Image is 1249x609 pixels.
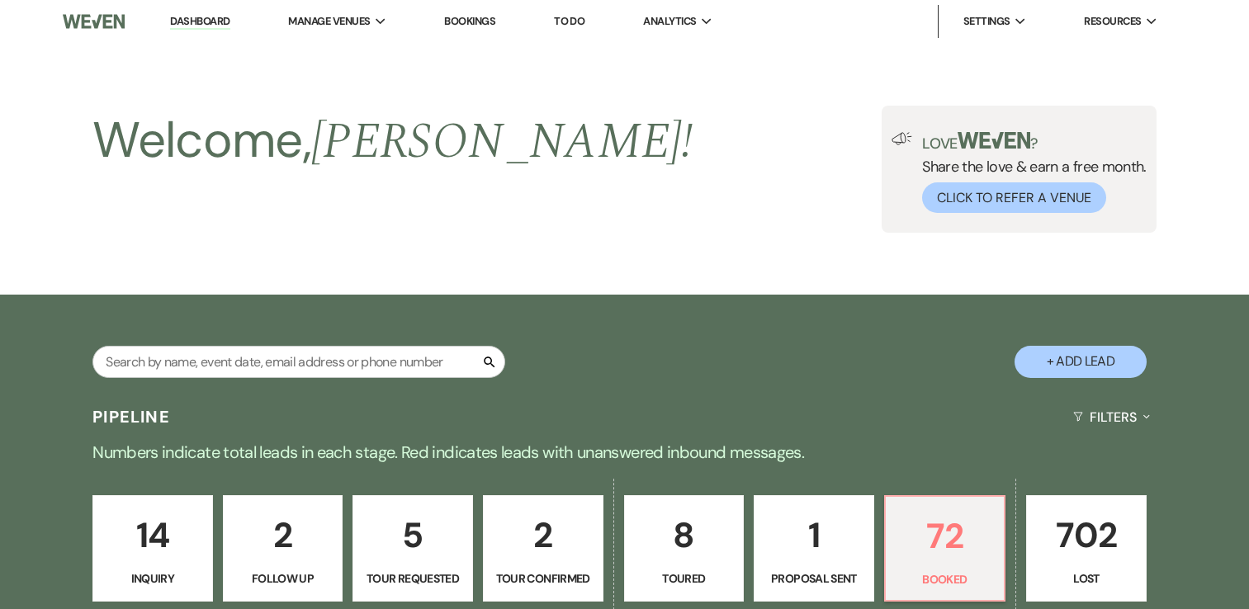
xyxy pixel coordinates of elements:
p: 5 [363,507,462,563]
span: [PERSON_NAME] ! [311,104,693,180]
button: + Add Lead [1015,346,1147,378]
img: loud-speaker-illustration.svg [892,132,912,145]
p: 1 [764,507,863,563]
p: 14 [103,507,202,563]
button: Click to Refer a Venue [922,182,1106,213]
input: Search by name, event date, email address or phone number [92,346,505,378]
p: Proposal Sent [764,569,863,588]
img: Weven Logo [63,4,125,39]
h3: Pipeline [92,405,170,428]
a: 5Tour Requested [352,495,473,602]
a: To Do [554,14,584,28]
button: Filters [1067,395,1157,439]
a: 1Proposal Sent [754,495,874,602]
p: Tour Confirmed [494,569,593,588]
div: Share the love & earn a free month. [912,132,1147,213]
p: 702 [1037,507,1136,563]
span: Analytics [643,13,696,30]
a: 8Toured [624,495,745,602]
a: Bookings [444,14,495,28]
span: Resources [1084,13,1141,30]
p: 8 [635,507,734,563]
a: Dashboard [170,14,229,30]
p: 72 [896,508,995,564]
a: 14Inquiry [92,495,213,602]
h2: Welcome, [92,106,693,177]
p: Tour Requested [363,569,462,588]
a: 2Tour Confirmed [483,495,603,602]
p: Love ? [922,132,1147,151]
p: 2 [234,507,333,563]
a: 72Booked [884,495,1006,602]
p: 2 [494,507,593,563]
p: Numbers indicate total leads in each stage. Red indicates leads with unanswered inbound messages. [31,439,1219,465]
p: Follow Up [234,569,333,588]
p: Inquiry [103,569,202,588]
a: 2Follow Up [223,495,343,602]
a: 702Lost [1026,495,1147,602]
p: Toured [635,569,734,588]
img: weven-logo-green.svg [958,132,1031,149]
p: Booked [896,570,995,588]
span: Manage Venues [288,13,370,30]
span: Settings [963,13,1010,30]
p: Lost [1037,569,1136,588]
